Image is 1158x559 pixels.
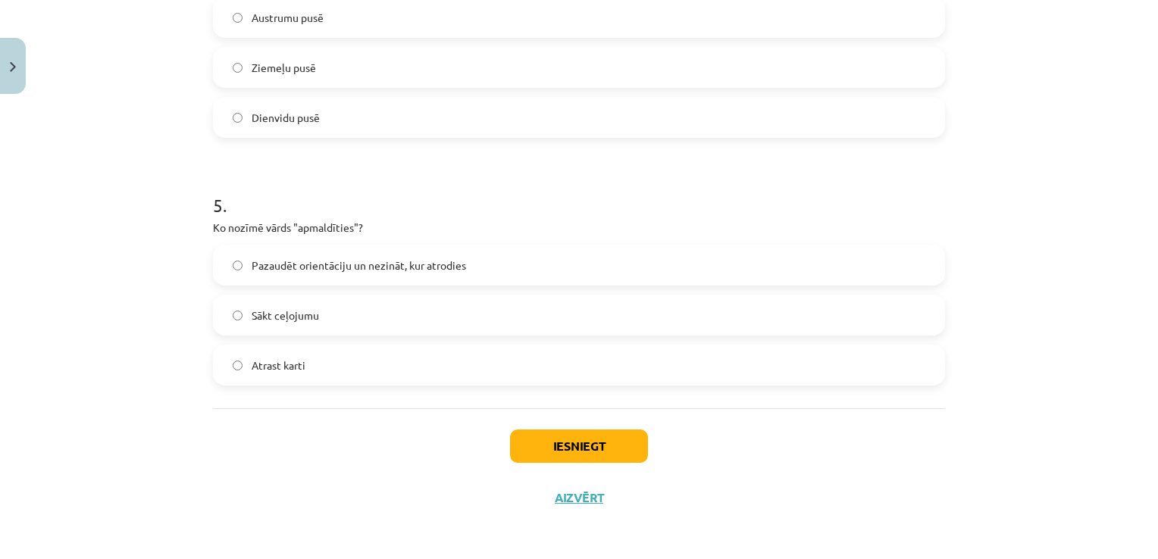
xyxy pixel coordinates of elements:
span: Atrast karti [252,358,305,373]
h1: 5 . [213,168,945,215]
input: Dienvidu pusē [233,113,243,123]
span: Dienvidu pusē [252,110,320,126]
span: Ziemeļu pusē [252,60,316,76]
img: icon-close-lesson-0947bae3869378f0d4975bcd49f059093ad1ed9edebbc8119c70593378902aed.svg [10,62,16,72]
input: Ziemeļu pusē [233,63,243,73]
button: Aizvērt [550,490,608,505]
p: Ko nozīmē vārds "apmaldīties"? [213,220,945,236]
span: Sākt ceļojumu [252,308,319,323]
input: Atrast karti [233,361,243,370]
input: Pazaudēt orientāciju un nezināt, kur atrodies [233,261,243,270]
input: Sākt ceļojumu [233,311,243,320]
span: Austrumu pusē [252,10,324,26]
button: Iesniegt [510,429,648,463]
input: Austrumu pusē [233,13,243,23]
span: Pazaudēt orientāciju un nezināt, kur atrodies [252,258,466,273]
